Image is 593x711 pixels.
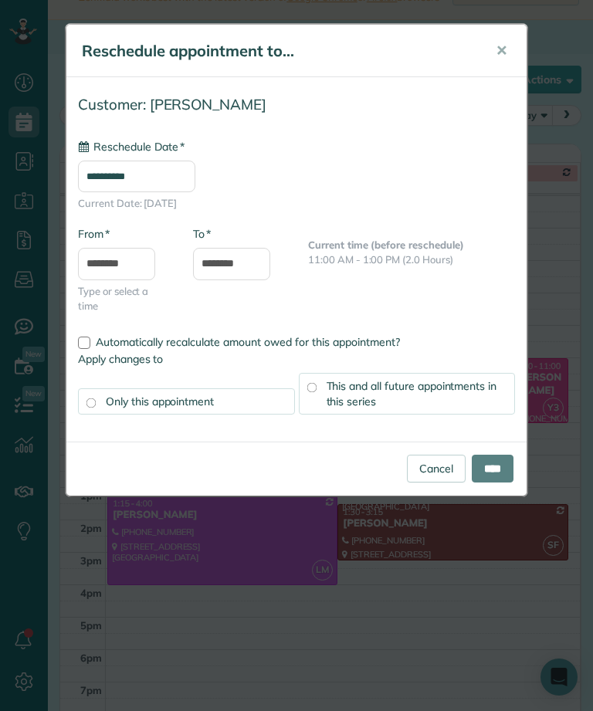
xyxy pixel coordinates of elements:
p: 11:00 AM - 1:00 PM (2.0 Hours) [308,252,515,267]
span: ✕ [496,42,507,59]
span: This and all future appointments in this series [327,379,497,408]
input: This and all future appointments in this series [307,382,317,392]
h4: Customer: [PERSON_NAME] [78,96,515,113]
span: Type or select a time [78,284,170,313]
label: To [193,226,211,242]
label: From [78,226,110,242]
b: Current time (before reschedule) [308,239,464,251]
label: Reschedule Date [78,139,185,154]
h5: Reschedule appointment to... [82,40,474,62]
span: Current Date: [DATE] [78,196,515,211]
span: Only this appointment [106,394,214,408]
label: Apply changes to [78,351,515,367]
input: Only this appointment [86,398,97,408]
a: Cancel [407,455,466,482]
span: Automatically recalculate amount owed for this appointment? [96,335,400,349]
